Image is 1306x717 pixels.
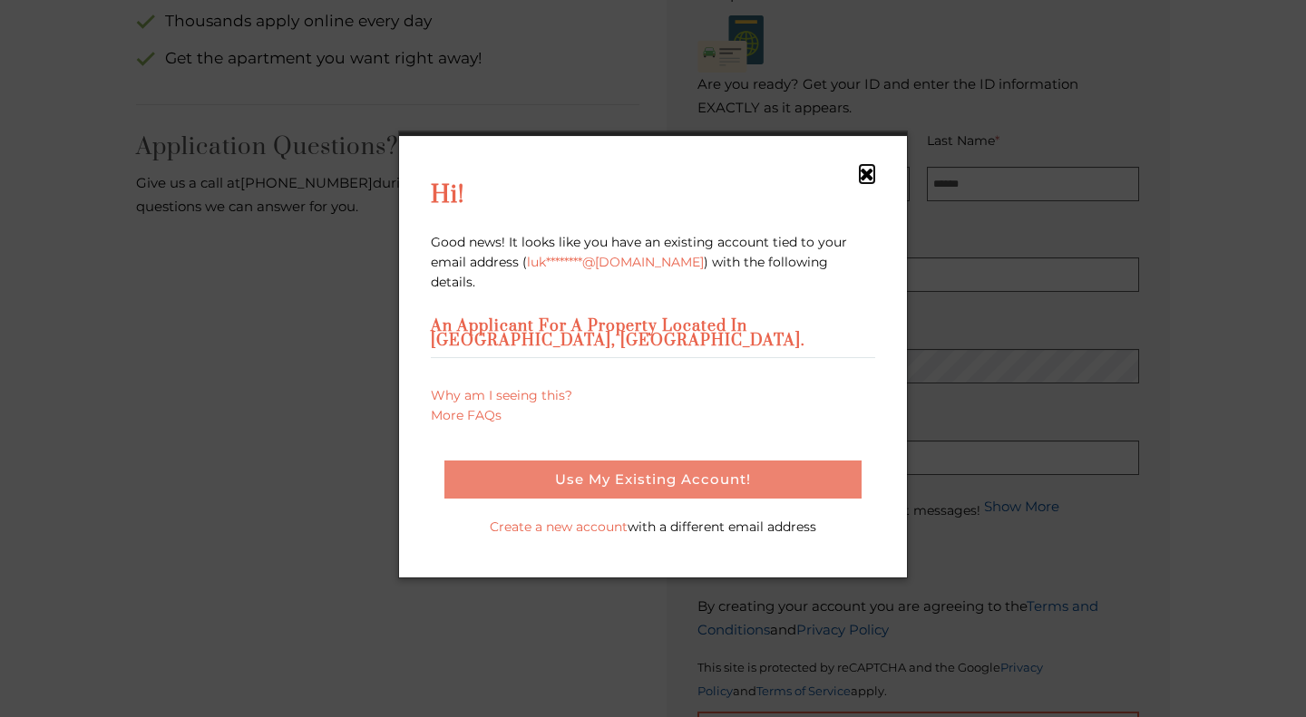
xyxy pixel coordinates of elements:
[431,232,875,292] p: Good news! It looks like you have an existing account tied to your email address ( ) with the fol...
[431,319,875,348] h3: An Applicant for a property located in [GEOGRAPHIC_DATA], [GEOGRAPHIC_DATA].
[431,407,502,423] a: More FAQs
[431,162,875,210] h2: Hi!
[431,387,572,403] a: Why am I seeing this?
[490,518,628,535] a: Create a new account
[444,517,862,537] p: with a different email address
[398,131,908,578] div: Profile Existing Account dialog box
[444,460,862,499] button: Use my existing account!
